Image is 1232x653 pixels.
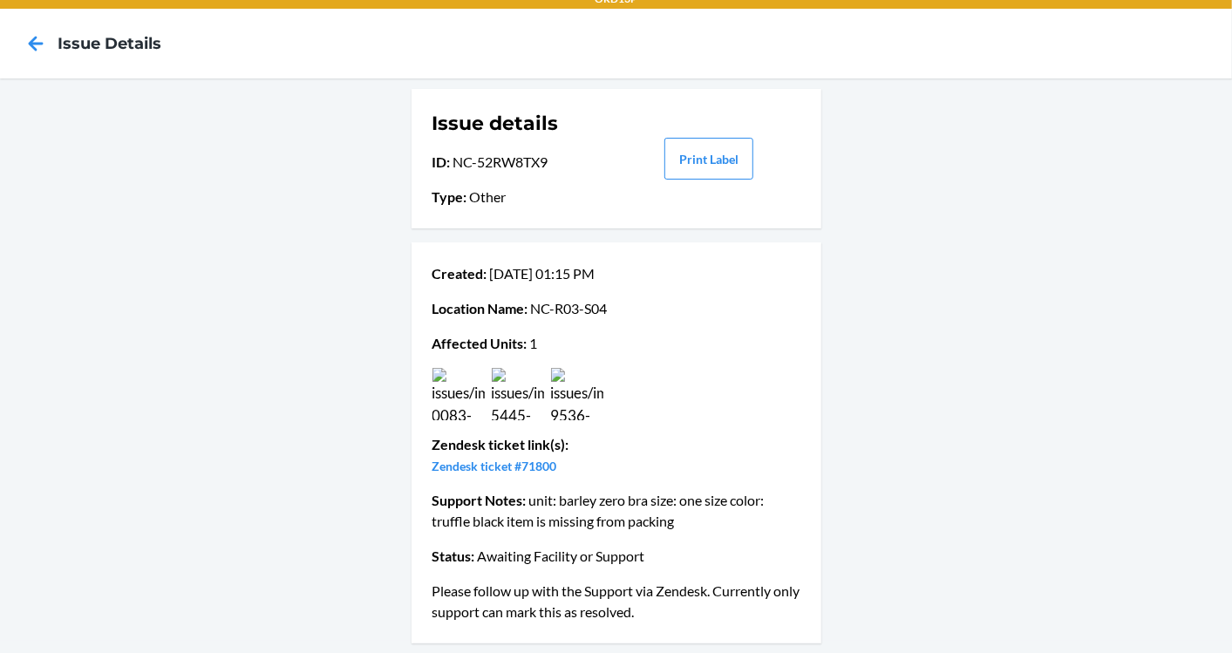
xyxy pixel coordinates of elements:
[551,368,603,420] img: issues/images/1c578e60-9536-410b-a075-680be0805f63.jpg
[432,153,451,170] span: ID :
[432,459,557,473] a: Zendesk ticket #71800
[664,138,753,180] button: Print Label
[492,368,544,420] img: issues/images/924cb1a7-5445-439d-bf8d-2815a6807fb5.jpg
[432,298,800,319] p: NC-R03-S04
[432,188,467,205] span: Type :
[58,32,161,55] h4: Issue details
[432,265,487,282] span: Created :
[432,263,800,284] p: [DATE] 01:15 PM
[432,436,569,452] span: Zendesk ticket link(s) :
[432,110,615,138] h1: Issue details
[432,548,475,564] span: Status :
[432,368,485,420] img: issues/images/d97a14a3-0083-45a5-85b5-4378fe4c4240.jpg
[432,152,615,173] p: NC-52RW8TX9
[432,492,527,508] span: Support Notes :
[432,581,800,622] p: Please follow up with the Support via Zendesk. Currently only support can mark this as resolved.
[432,490,800,532] p: unit: barley zero bra size: one size color: truffle black item is missing from packing
[432,333,800,354] p: 1
[432,300,528,316] span: Location Name :
[432,187,615,207] p: Other
[432,335,528,351] span: Affected Units :
[432,546,800,567] p: Awaiting Facility or Support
